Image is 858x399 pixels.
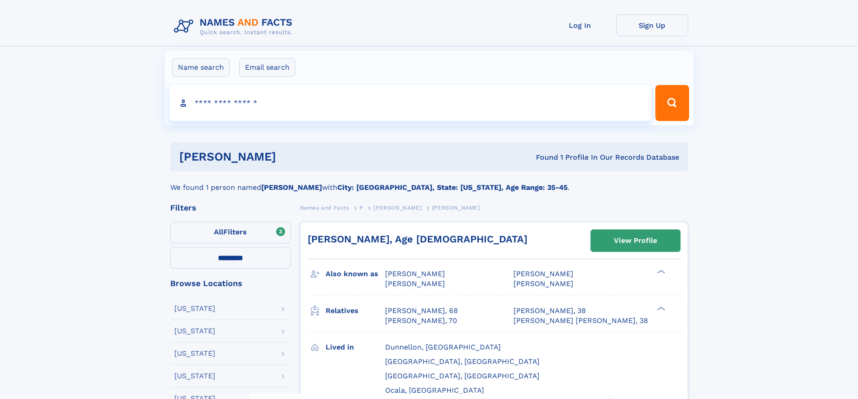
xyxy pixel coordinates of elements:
[614,230,657,251] div: View Profile
[513,279,573,288] span: [PERSON_NAME]
[385,343,501,351] span: Dunnellon, [GEOGRAPHIC_DATA]
[373,205,422,211] span: [PERSON_NAME]
[373,202,422,213] a: [PERSON_NAME]
[300,202,350,213] a: Names and Facts
[655,269,666,275] div: ❯
[170,14,300,39] img: Logo Names and Facts
[337,183,567,192] b: City: [GEOGRAPHIC_DATA], State: [US_STATE], Age Range: 35-45
[359,202,363,213] a: P
[326,303,385,318] h3: Relatives
[385,269,445,278] span: [PERSON_NAME]
[655,305,666,311] div: ❯
[385,357,540,366] span: [GEOGRAPHIC_DATA], [GEOGRAPHIC_DATA]
[174,372,215,380] div: [US_STATE]
[513,269,573,278] span: [PERSON_NAME]
[513,316,648,326] a: [PERSON_NAME] [PERSON_NAME], 38
[655,85,689,121] button: Search Button
[326,340,385,355] h3: Lived in
[385,316,457,326] a: [PERSON_NAME], 70
[261,183,322,192] b: [PERSON_NAME]
[326,266,385,282] h3: Also known as
[170,222,291,243] label: Filters
[308,233,527,245] a: [PERSON_NAME], Age [DEMOGRAPHIC_DATA]
[174,305,215,312] div: [US_STATE]
[406,152,679,162] div: Found 1 Profile In Our Records Database
[385,279,445,288] span: [PERSON_NAME]
[385,372,540,380] span: [GEOGRAPHIC_DATA], [GEOGRAPHIC_DATA]
[385,386,484,395] span: Ocala, [GEOGRAPHIC_DATA]
[169,85,652,121] input: search input
[239,58,295,77] label: Email search
[214,228,223,236] span: All
[174,327,215,335] div: [US_STATE]
[179,151,406,162] h1: [PERSON_NAME]
[172,58,230,77] label: Name search
[359,205,363,211] span: P
[170,279,291,287] div: Browse Locations
[513,306,586,316] a: [PERSON_NAME], 38
[170,204,291,212] div: Filters
[432,205,480,211] span: [PERSON_NAME]
[544,14,616,36] a: Log In
[616,14,688,36] a: Sign Up
[170,171,688,193] div: We found 1 person named with .
[385,306,458,316] a: [PERSON_NAME], 68
[174,350,215,357] div: [US_STATE]
[591,230,680,251] a: View Profile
